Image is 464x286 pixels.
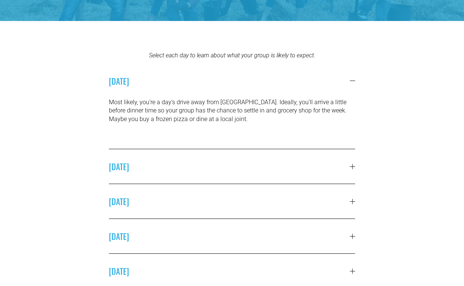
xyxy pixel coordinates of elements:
span: [DATE] [109,160,350,172]
button: [DATE] [109,64,355,98]
p: Most likely, you're a day's drive away from [GEOGRAPHIC_DATA]. Ideally, you'll arrive a little be... [109,98,355,123]
em: Select each day to learn about what your group is likely to expect. [149,52,315,59]
span: [DATE] [109,230,350,242]
span: [DATE] [109,75,350,87]
button: [DATE] [109,219,355,253]
div: [DATE] [109,98,355,149]
button: [DATE] [109,149,355,184]
span: [DATE] [109,195,350,207]
button: [DATE] [109,184,355,219]
span: [DATE] [109,265,350,277]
